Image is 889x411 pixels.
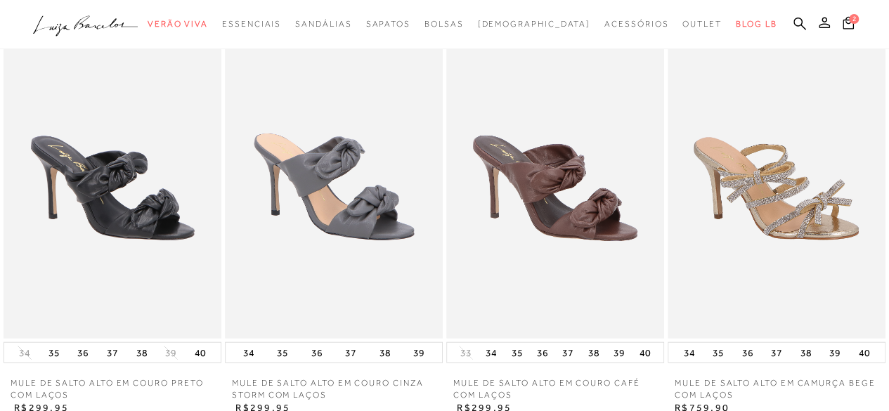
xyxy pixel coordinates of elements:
[365,19,410,29] span: Sapatos
[737,343,757,363] button: 36
[825,343,845,363] button: 39
[708,343,728,363] button: 35
[273,343,292,363] button: 35
[668,12,885,339] img: MULE DE SALTO ALTO EM CAMURÇA BEGE COM LAÇOS
[161,346,181,360] button: 39
[446,12,664,339] img: MULE DE SALTO ALTO EM COURO CAFÉ COM LAÇOS
[584,343,604,363] button: 38
[477,11,590,37] a: noSubCategoriesText
[767,343,786,363] button: 37
[796,343,816,363] button: 38
[849,11,861,23] span: 2
[855,343,874,363] button: 40
[365,11,410,37] a: noSubCategoriesText
[307,343,327,363] button: 36
[4,12,221,339] img: MULE DE SALTO ALTO EM COURO PRETO COM LAÇOS
[190,343,210,363] button: 40
[446,377,664,401] a: MULE DE SALTO ALTO EM COURO CAFÉ COM LAÇOS
[225,12,443,339] img: MULE DE SALTO ALTO EM COURO CINZA STORM COM LAÇOS
[604,11,668,37] a: noSubCategoriesText
[103,343,122,363] button: 37
[609,343,629,363] button: 39
[239,343,259,363] button: 34
[836,13,860,36] button: 2
[604,19,668,29] span: Acessórios
[295,11,351,37] a: noSubCategoriesText
[507,343,526,363] button: 35
[424,19,464,29] span: Bolsas
[481,343,501,363] button: 34
[424,11,464,37] a: noSubCategoriesText
[635,343,654,363] button: 40
[456,346,476,360] button: 33
[295,19,351,29] span: Sandálias
[533,343,552,363] button: 36
[222,19,281,29] span: Essenciais
[4,377,221,401] a: MULE DE SALTO ALTO EM COURO PRETO COM LAÇOS
[679,343,699,363] button: 34
[477,19,590,29] span: [DEMOGRAPHIC_DATA]
[558,343,578,363] button: 37
[682,11,722,37] a: noSubCategoriesText
[222,11,281,37] a: noSubCategoriesText
[736,11,777,37] a: BLOG LB
[44,343,64,363] button: 35
[341,343,361,363] button: 37
[148,19,208,29] span: Verão Viva
[375,343,395,363] button: 38
[225,377,443,401] a: MULE DE SALTO ALTO EM COURO CINZA STORM COM LAÇOS
[132,343,152,363] button: 38
[668,377,885,401] a: MULE DE SALTO ALTO EM CAMURÇA BEGE COM LAÇOS
[148,11,208,37] a: noSubCategoriesText
[682,19,722,29] span: Outlet
[736,19,777,29] span: BLOG LB
[73,343,93,363] button: 36
[409,343,429,363] button: 39
[15,346,34,360] button: 34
